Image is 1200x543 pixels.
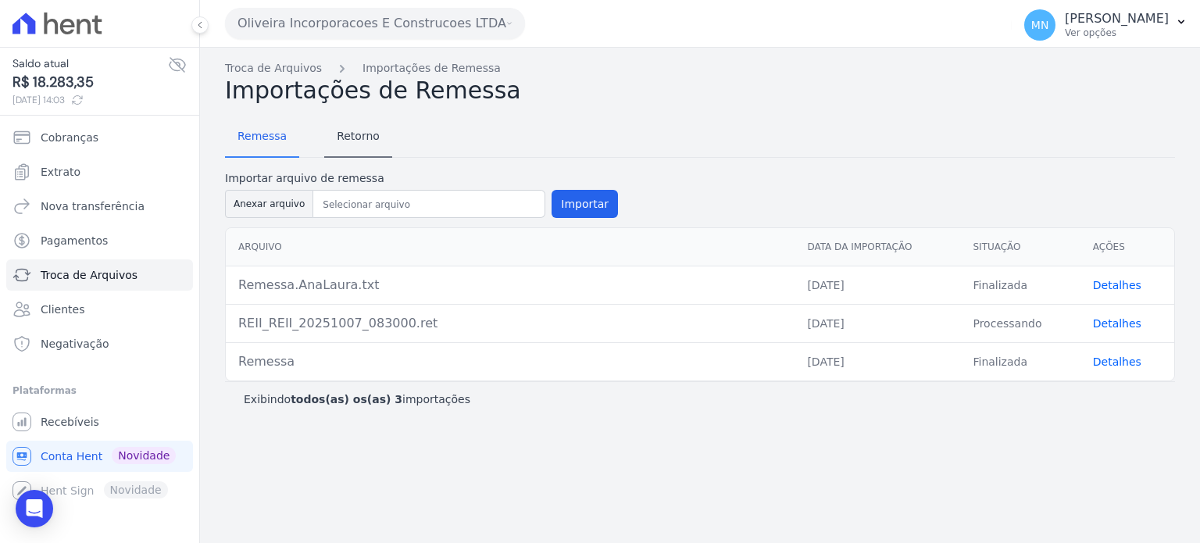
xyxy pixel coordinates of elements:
[41,302,84,317] span: Clientes
[41,164,80,180] span: Extrato
[291,393,402,405] b: todos(as) os(as) 3
[6,406,193,438] a: Recebíveis
[238,314,782,333] div: REII_REII_20251007_083000.ret
[12,55,168,72] span: Saldo atual
[226,228,795,266] th: Arquivo
[362,60,501,77] a: Importações de Remessa
[1093,317,1141,330] a: Detalhes
[6,225,193,256] a: Pagamentos
[12,72,168,93] span: R$ 18.283,35
[16,490,53,527] div: Open Intercom Messenger
[1093,279,1141,291] a: Detalhes
[6,191,193,222] a: Nova transferência
[12,122,187,506] nav: Sidebar
[228,120,296,152] span: Remessa
[225,60,322,77] a: Troca de Arquivos
[795,228,960,266] th: Data da Importação
[6,259,193,291] a: Troca de Arquivos
[1065,27,1169,39] p: Ver opções
[225,60,1175,77] nav: Breadcrumb
[225,117,299,158] a: Remessa
[795,342,960,380] td: [DATE]
[244,391,470,407] p: Exibindo importações
[795,266,960,304] td: [DATE]
[316,195,541,214] input: Selecionar arquivo
[41,267,137,283] span: Troca de Arquivos
[552,190,618,218] button: Importar
[225,190,313,218] button: Anexar arquivo
[225,8,525,39] button: Oliveira Incorporacoes E Construcoes LTDA
[1031,20,1049,30] span: MN
[1065,11,1169,27] p: [PERSON_NAME]
[41,130,98,145] span: Cobranças
[12,381,187,400] div: Plataformas
[6,122,193,153] a: Cobranças
[960,266,1080,304] td: Finalizada
[6,328,193,359] a: Negativação
[327,120,389,152] span: Retorno
[960,228,1080,266] th: Situação
[225,77,1175,105] h2: Importações de Remessa
[324,117,392,158] a: Retorno
[12,93,168,107] span: [DATE] 14:03
[6,441,193,472] a: Conta Hent Novidade
[112,447,176,464] span: Novidade
[960,304,1080,342] td: Processando
[41,336,109,352] span: Negativação
[1012,3,1200,47] button: MN [PERSON_NAME] Ver opções
[238,276,782,295] div: Remessa.AnaLaura.txt
[6,294,193,325] a: Clientes
[41,233,108,248] span: Pagamentos
[41,448,102,464] span: Conta Hent
[238,352,782,371] div: Remessa
[41,198,145,214] span: Nova transferência
[1093,355,1141,368] a: Detalhes
[225,170,618,187] label: Importar arquivo de remessa
[960,342,1080,380] td: Finalizada
[1080,228,1174,266] th: Ações
[795,304,960,342] td: [DATE]
[41,414,99,430] span: Recebíveis
[6,156,193,188] a: Extrato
